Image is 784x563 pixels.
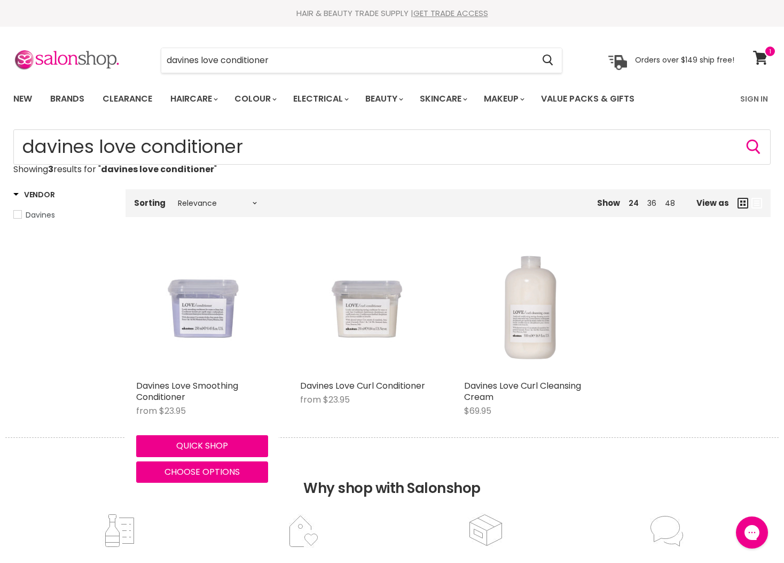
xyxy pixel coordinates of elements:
[136,380,238,403] a: Davines Love Smoothing Conditioner
[533,88,642,110] a: Value Packs & Gifts
[464,243,596,375] img: Davines Love Curl Cleansing Cream
[136,243,268,375] img: Davines Love Smoothing Conditioner
[5,88,40,110] a: New
[665,198,675,209] a: 48
[159,405,186,417] span: $23.95
[696,198,729,207] span: View as
[134,198,166,207] label: Sorting
[13,165,771,174] p: Showing results for " "
[300,394,321,406] span: from
[300,380,425,392] a: Davines Love Curl Conditioner
[161,48,534,73] input: Search
[412,88,474,110] a: Skincare
[323,394,350,406] span: $23.95
[13,209,112,221] a: Davines
[5,83,688,114] ul: Main menu
[101,163,214,175] strong: davines love conditioner
[136,405,157,417] span: from
[597,197,620,209] span: Show
[95,88,160,110] a: Clearance
[534,48,562,73] button: Search
[5,437,779,513] h2: Why shop with Salonshop
[464,405,491,417] span: $69.95
[745,138,762,156] button: Search
[357,88,410,110] a: Beauty
[13,129,771,165] form: Product
[464,380,581,403] a: Davines Love Curl Cleansing Cream
[285,88,355,110] a: Electrical
[42,88,92,110] a: Brands
[13,129,771,165] input: Search
[226,88,283,110] a: Colour
[300,243,432,375] img: Davines Love Curl Conditioner
[136,435,268,457] button: Quick shop
[647,198,656,209] a: 36
[629,198,639,209] a: 24
[162,88,224,110] a: Haircare
[13,189,54,200] h3: Vendor
[26,210,55,220] span: Davines
[635,55,734,65] p: Orders over $149 ship free!
[136,461,268,483] button: Choose options
[734,88,774,110] a: Sign In
[164,466,240,478] span: Choose options
[731,513,773,552] iframe: Gorgias live chat messenger
[48,163,53,175] strong: 3
[476,88,531,110] a: Makeup
[413,7,488,19] a: GET TRADE ACCESS
[161,48,562,73] form: Product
